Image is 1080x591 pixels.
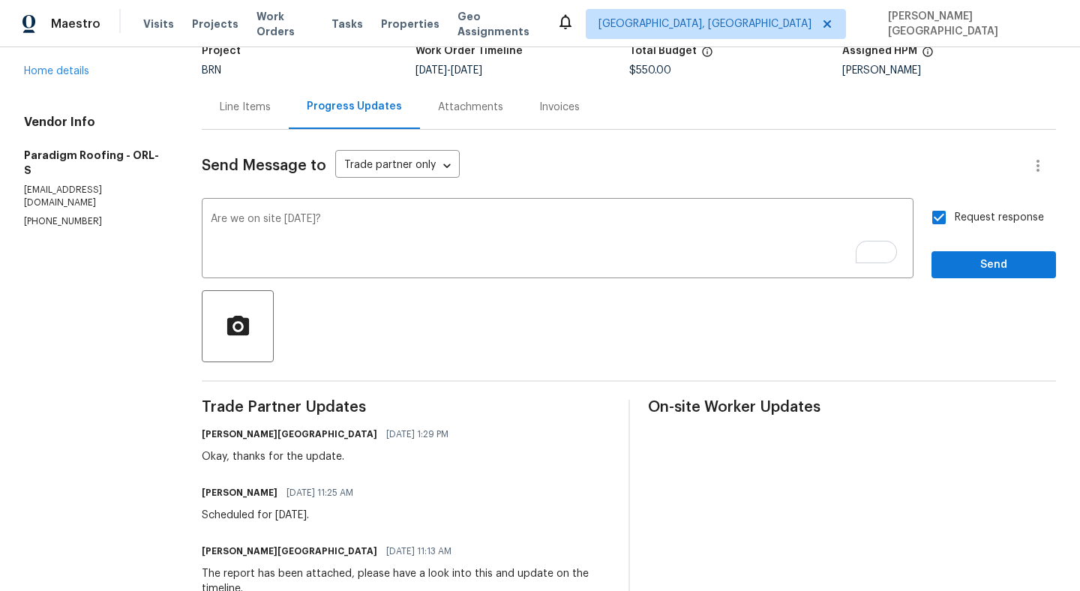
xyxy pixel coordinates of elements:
[202,449,457,464] div: Okay, thanks for the update.
[202,158,326,173] span: Send Message to
[24,215,166,228] p: [PHONE_NUMBER]
[386,544,451,559] span: [DATE] 11:13 AM
[331,19,363,29] span: Tasks
[192,16,238,31] span: Projects
[24,66,89,76] a: Home details
[202,544,377,559] h6: [PERSON_NAME][GEOGRAPHIC_DATA]
[24,115,166,130] h4: Vendor Info
[438,100,503,115] div: Attachments
[415,65,482,76] span: -
[24,148,166,178] h5: Paradigm Roofing - ORL-S
[943,256,1044,274] span: Send
[335,154,460,178] div: Trade partner only
[211,214,904,266] textarea: To enrich screen reader interactions, please activate Accessibility in Grammarly extension settings
[629,46,697,56] h5: Total Budget
[386,427,448,442] span: [DATE] 1:29 PM
[202,400,610,415] span: Trade Partner Updates
[415,65,447,76] span: [DATE]
[598,16,811,31] span: [GEOGRAPHIC_DATA], [GEOGRAPHIC_DATA]
[955,210,1044,226] span: Request response
[842,65,1056,76] div: [PERSON_NAME]
[842,46,917,56] h5: Assigned HPM
[202,485,277,500] h6: [PERSON_NAME]
[51,16,100,31] span: Maestro
[457,9,538,39] span: Geo Assignments
[307,99,402,114] div: Progress Updates
[202,46,241,56] h5: Project
[629,65,671,76] span: $550.00
[286,485,353,500] span: [DATE] 11:25 AM
[931,251,1056,279] button: Send
[451,65,482,76] span: [DATE]
[220,100,271,115] div: Line Items
[539,100,580,115] div: Invoices
[143,16,174,31] span: Visits
[202,427,377,442] h6: [PERSON_NAME][GEOGRAPHIC_DATA]
[202,508,362,523] div: Scheduled for [DATE].
[882,9,1057,39] span: [PERSON_NAME][GEOGRAPHIC_DATA]
[202,65,221,76] span: BRN
[381,16,439,31] span: Properties
[701,46,713,65] span: The total cost of line items that have been proposed by Opendoor. This sum includes line items th...
[648,400,1056,415] span: On-site Worker Updates
[24,184,166,209] p: [EMAIL_ADDRESS][DOMAIN_NAME]
[415,46,523,56] h5: Work Order Timeline
[256,9,313,39] span: Work Orders
[922,46,934,65] span: The hpm assigned to this work order.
